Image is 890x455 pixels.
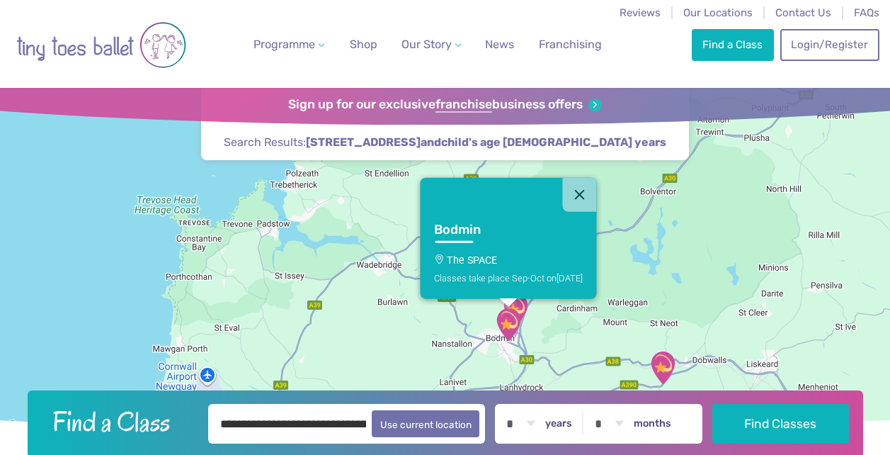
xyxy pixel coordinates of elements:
[435,97,492,113] strong: franchise
[4,417,50,436] a: Open this area in Google Maps (opens a new window)
[434,254,583,265] p: The SPACE
[562,177,596,211] button: Close
[306,135,421,150] span: [STREET_ADDRESS]
[620,6,661,19] a: Reviews
[288,97,602,113] a: Sign up for our exclusivefranchisebusiness offers
[683,6,753,19] a: Our Locations
[545,417,572,430] label: years
[492,286,539,333] div: One For All, Lanivet Parish Community …
[350,38,377,51] span: Shop
[396,30,467,59] a: Our Story
[16,9,186,81] img: tiny toes ballet
[712,404,849,444] button: Find Classes
[692,29,774,60] a: Find a Class
[441,135,666,150] span: child's age [DEMOGRAPHIC_DATA] years
[372,410,480,437] button: Use current location
[485,301,532,348] div: The SPACE
[539,38,602,51] span: Franchising
[434,222,557,238] h3: Bodmin
[253,38,315,51] span: Programme
[639,344,686,391] div: East Taphouse Community Hall
[557,272,583,283] span: [DATE]
[533,30,607,59] a: Franchising
[479,30,520,59] a: News
[401,38,452,51] span: Our Story
[41,404,198,439] h2: Find a Class
[485,38,514,51] span: News
[634,417,671,430] label: months
[420,211,596,298] a: BodminThe SPACEClasses take place Sep-Oct on[DATE]
[4,417,50,436] img: Google
[434,272,583,283] div: Classes take place Sep-Oct on
[775,6,831,19] a: Contact Us
[306,135,666,149] strong: and
[248,30,330,59] a: Programme
[780,29,879,60] a: Login/Register
[854,6,879,19] a: FAQs
[344,30,383,59] a: Shop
